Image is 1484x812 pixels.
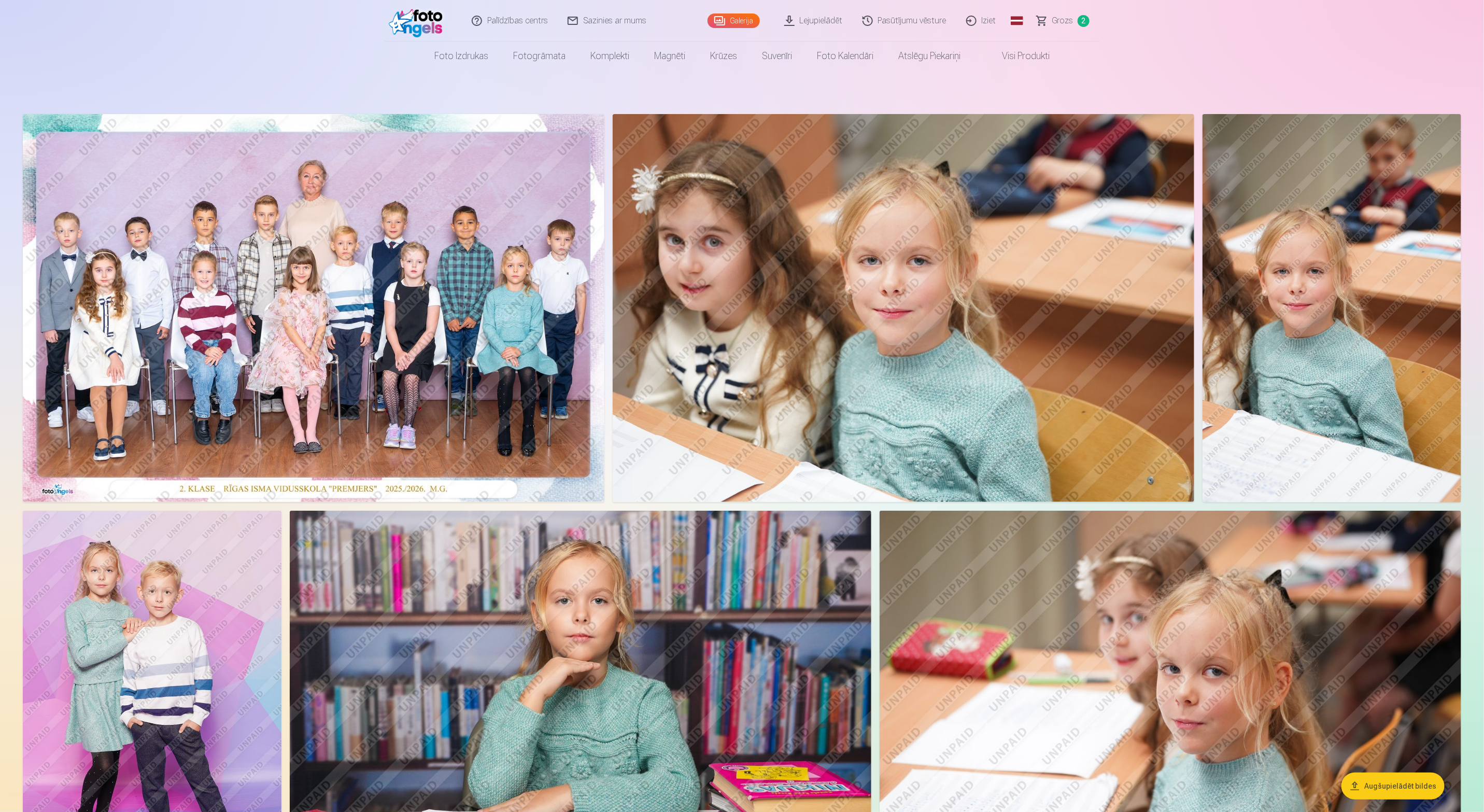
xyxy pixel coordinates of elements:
a: Atslēgu piekariņi [886,41,973,71]
a: Visi produkti [973,41,1062,71]
span: Grozs [1052,15,1073,27]
img: /fa1 [389,4,448,37]
a: Magnēti [642,41,698,71]
a: Fotogrāmata [501,41,578,71]
a: Foto izdrukas [422,41,501,71]
a: Foto kalendāri [804,41,886,71]
button: Augšupielādēt bildes [1341,773,1445,800]
a: Suvenīri [750,41,804,71]
span: 2 [1078,15,1090,27]
a: Galerija [708,13,760,28]
a: Komplekti [578,41,642,71]
a: Krūzes [698,41,750,71]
